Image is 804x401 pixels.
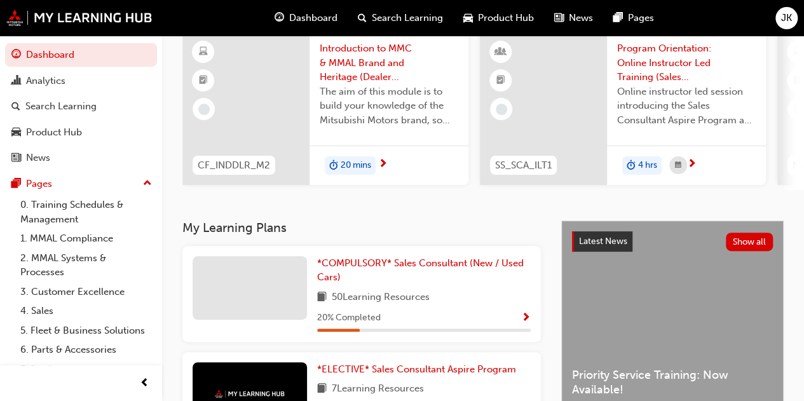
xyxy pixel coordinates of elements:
[15,301,157,321] a: 4. Sales
[463,10,473,26] span: car-icon
[726,233,773,251] button: Show all
[26,177,52,191] div: Pages
[320,41,458,85] span: Introduction to MMC & MMAL Brand and Heritage (Dealer Induction)
[453,5,544,31] a: car-iconProduct Hub
[317,364,516,375] span: *ELECTIVE* Sales Consultant Aspire Program
[613,10,623,26] span: pages-icon
[332,290,430,306] span: 50 Learning Resources
[628,11,654,25] span: Pages
[358,10,367,26] span: search-icon
[480,31,766,185] a: SS_SCA_ILT1Program Orientation: Online Instructor Led Training (Sales Consultant Aspire Program)O...
[140,376,149,391] span: prev-icon
[275,10,284,26] span: guage-icon
[11,101,20,112] span: search-icon
[11,76,21,87] span: chart-icon
[5,43,157,67] a: Dashboard
[496,104,507,115] span: learningRecordVerb_NONE-icon
[5,146,157,170] a: News
[794,44,803,60] span: learningResourceType_ELEARNING-icon
[11,179,21,190] span: pages-icon
[215,390,285,398] img: mmal
[775,7,798,29] button: JK
[15,282,157,302] a: 3. Customer Excellence
[317,381,327,397] span: book-icon
[579,236,627,247] span: Latest News
[317,256,531,285] a: *COMPULSORY* Sales Consultant (New / Used Cars)
[5,41,157,172] button: DashboardAnalyticsSearch LearningProduct HubNews
[554,10,564,26] span: news-icon
[569,11,593,25] span: News
[617,85,756,128] span: Online instructor led session introducing the Sales Consultant Aspire Program and outlining what ...
[264,5,348,31] a: guage-iconDashboard
[5,172,157,196] button: Pages
[15,195,157,229] a: 0. Training Schedules & Management
[341,158,371,173] span: 20 mins
[521,313,531,324] span: Show Progress
[329,158,338,174] span: duration-icon
[332,381,424,397] span: 7 Learning Resources
[15,229,157,248] a: 1. MMAL Compliance
[143,175,152,192] span: up-icon
[26,125,82,140] div: Product Hub
[348,5,453,31] a: search-iconSearch Learning
[794,72,803,89] span: booktick-icon
[544,5,603,31] a: news-iconNews
[372,11,443,25] span: Search Learning
[25,99,97,114] div: Search Learning
[198,104,210,115] span: learningRecordVerb_NONE-icon
[317,362,521,377] a: *ELECTIVE* Sales Consultant Aspire Program
[627,158,636,174] span: duration-icon
[572,368,773,397] span: Priority Service Training: Now Available!
[11,153,21,164] span: news-icon
[6,10,153,26] img: mmal
[26,151,50,165] div: News
[15,360,157,379] a: 7. Service
[378,159,388,170] span: next-icon
[182,31,468,185] a: CF_INDDLR_M2Introduction to MMC & MMAL Brand and Heritage (Dealer Induction)The aim of this modul...
[687,159,697,170] span: next-icon
[289,11,337,25] span: Dashboard
[572,231,773,252] a: Latest NewsShow all
[638,158,657,173] span: 4 hrs
[11,50,21,61] span: guage-icon
[5,121,157,144] a: Product Hub
[320,85,458,128] span: The aim of this module is to build your knowledge of the Mitsubishi Motors brand, so you can demo...
[199,44,208,60] span: learningResourceType_ELEARNING-icon
[15,321,157,341] a: 5. Fleet & Business Solutions
[675,158,681,173] span: calendar-icon
[26,74,65,88] div: Analytics
[182,221,541,235] h3: My Learning Plans
[781,11,792,25] span: JK
[496,72,505,89] span: booktick-icon
[5,69,157,93] a: Analytics
[317,257,524,283] span: *COMPULSORY* Sales Consultant (New / Used Cars)
[521,310,531,326] button: Show Progress
[199,72,208,89] span: booktick-icon
[496,44,505,60] span: learningResourceType_INSTRUCTOR_LED-icon
[15,248,157,282] a: 2. MMAL Systems & Processes
[11,127,21,139] span: car-icon
[603,5,664,31] a: pages-iconPages
[5,95,157,118] a: Search Learning
[15,340,157,360] a: 6. Parts & Accessories
[198,158,270,173] span: CF_INDDLR_M2
[317,290,327,306] span: book-icon
[317,311,381,325] span: 20 % Completed
[478,11,534,25] span: Product Hub
[617,41,756,85] span: Program Orientation: Online Instructor Led Training (Sales Consultant Aspire Program)
[495,158,552,173] span: SS_SCA_ILT1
